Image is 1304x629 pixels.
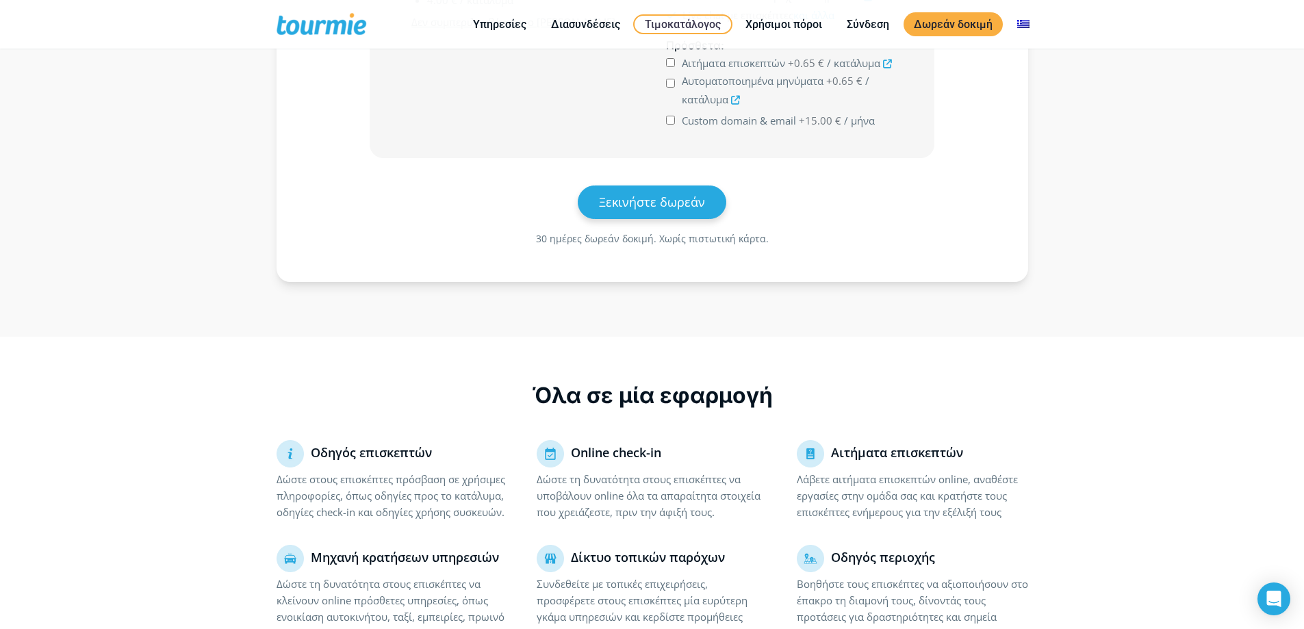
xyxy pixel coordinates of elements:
a: Διασυνδέσεις [541,16,630,33]
span: Online check-in [571,444,661,461]
span: Όλα σε μία εφαρμογή [532,382,773,409]
span: Δίκτυο τοπικών παρόχων [571,549,725,565]
div: Open Intercom Messenger [1257,582,1290,615]
p: Δώστε τη δυνατότητα στους επισκέπτες να υποβάλουν online όλα τα απαραίτητα στοιχεία που χρειάζεστ... [537,471,768,520]
a: Δωρεάν δοκιμή [904,12,1003,36]
span: Πρόσθετα [666,38,721,52]
span: Αυτοματοποιημένα μηνύματα [682,74,823,88]
span: / μήνα [844,114,875,127]
span: 30 ημέρες δωρεάν δοκιμή. Χωρίς πιστωτική κάρτα. [536,232,769,245]
span: Οδηγός περιοχής [831,549,935,565]
a: Σύνδεση [836,16,899,33]
span: Ξεκινήστε δωρεάν [599,194,705,210]
p: Λάβετε αιτήματα επισκεπτών online, αναθέστε εργασίες στην ομάδα σας και κρατήστε τους επισκέπτες ... [797,471,1028,520]
span: Μηχανή κρατήσεων υπηρεσιών [311,549,499,565]
span: +0.65 € [788,56,824,70]
a: Υπηρεσίες [463,16,537,33]
span: +15.00 € [799,114,841,127]
span: Αιτήματα επισκεπτών [831,444,963,461]
span: Αιτήματα επισκεπτών [682,56,785,70]
p: Δώστε στους επισκέπτες πρόσβαση σε χρήσιμες πληροφορίες, όπως οδηγίες προς το κατάλυμα, οδηγίες c... [277,471,508,520]
span: Οδηγός επισκεπτών [311,444,432,461]
a: Τιμοκατάλογος [633,14,732,34]
a: Χρήσιμοι πόροι [735,16,832,33]
span: Custom domain & email [682,114,796,127]
a: Ξεκινήστε δωρεάν [578,185,726,219]
span: / κατάλυμα [827,56,880,70]
span: +0.65 € [826,74,862,88]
